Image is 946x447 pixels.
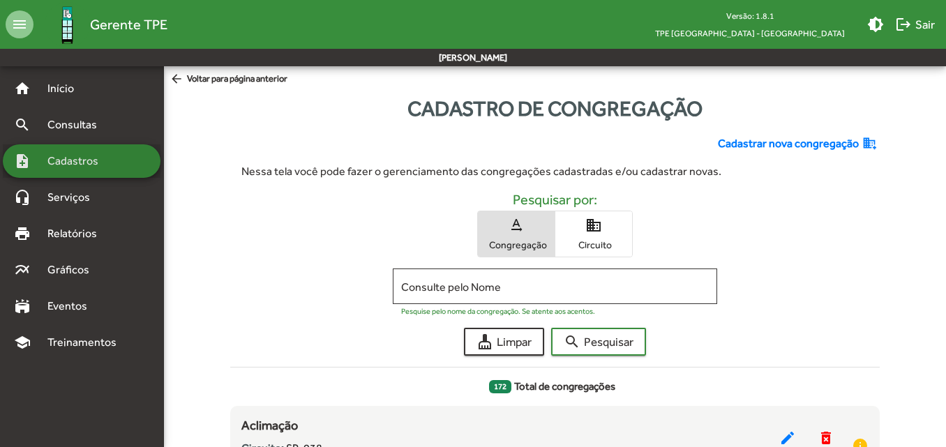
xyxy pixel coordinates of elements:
mat-icon: domain [585,217,602,234]
button: Congregação [478,211,555,257]
span: Relatórios [39,225,115,242]
span: Pesquisar [564,329,633,354]
mat-icon: print [14,225,31,242]
mat-icon: stadium [14,298,31,315]
span: Gerente TPE [90,13,167,36]
span: Treinamentos [39,334,133,351]
span: Voltar para página anterior [170,72,287,87]
h5: Pesquisar por: [241,191,868,208]
mat-icon: arrow_back [170,72,187,87]
mat-hint: Pesquise pelo nome da congregação. Se atente aos acentos. [401,307,595,315]
button: Pesquisar [551,328,646,356]
mat-icon: domain_add [862,136,880,151]
img: Logo [45,2,90,47]
span: Circuito [559,238,629,251]
mat-icon: cleaning_services [476,333,493,350]
span: Congregação [481,238,551,251]
mat-icon: note_add [14,153,31,169]
span: Consultas [39,116,115,133]
mat-icon: multiline_chart [14,262,31,278]
a: Gerente TPE [33,2,167,47]
span: Cadastrar nova congregação [718,135,859,152]
div: Versão: 1.8.1 [644,7,856,24]
button: Circuito [555,211,632,257]
span: Gráficos [39,262,108,278]
mat-icon: edit [779,430,796,446]
mat-icon: menu [6,10,33,38]
button: Limpar [464,328,544,356]
div: Nessa tela você pode fazer o gerenciamento das congregações cadastradas e/ou cadastrar novas. [241,163,868,180]
button: Sair [889,12,940,37]
span: Início [39,80,94,97]
span: Aclimação [241,418,298,432]
span: Limpar [476,329,532,354]
span: Cadastros [39,153,117,169]
mat-icon: brightness_medium [867,16,884,33]
span: 172 [489,380,512,393]
span: Eventos [39,298,106,315]
mat-icon: text_rotation_none [508,217,525,234]
span: Total de congregações [489,379,622,395]
div: Cadastro de congregação [164,93,946,124]
mat-icon: delete_forever [818,430,834,446]
mat-icon: search [564,333,580,350]
mat-icon: logout [895,16,912,33]
span: Sair [895,12,935,37]
mat-icon: search [14,116,31,133]
mat-icon: headset_mic [14,189,31,206]
mat-icon: home [14,80,31,97]
span: Serviços [39,189,109,206]
mat-icon: school [14,334,31,351]
span: TPE [GEOGRAPHIC_DATA] - [GEOGRAPHIC_DATA] [644,24,856,42]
